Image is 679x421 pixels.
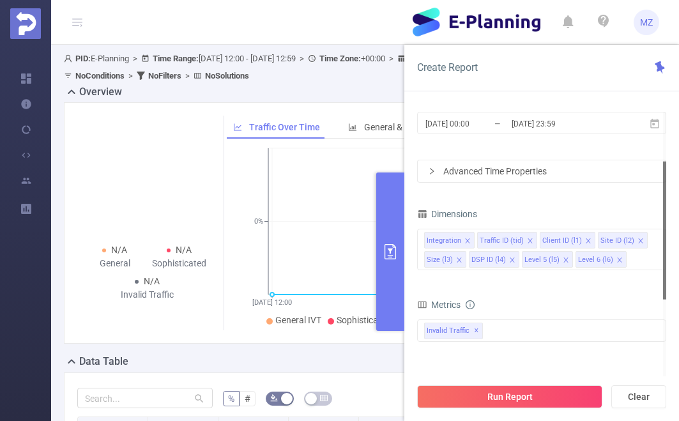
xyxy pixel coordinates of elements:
span: N/A [176,245,192,255]
span: % [228,394,234,404]
b: Time Zone: [319,54,361,63]
i: icon: table [320,394,328,402]
div: Size (l3) [427,252,453,268]
span: Conditions [431,372,488,382]
span: Metrics [417,300,461,310]
div: Invalid Traffic [115,288,179,302]
i: icon: user [64,54,75,63]
li: Level 5 (l5) [522,251,573,268]
i: icon: close [616,257,623,264]
span: Create Report [417,61,478,73]
span: ✕ [474,323,479,339]
b: No Conditions [75,71,125,80]
b: No Filters [148,71,181,80]
i: icon: close [563,257,569,264]
span: # [245,394,250,404]
b: PID: [75,54,91,63]
span: > [129,54,141,63]
i: icon: close [464,238,471,245]
i: icon: close [527,238,533,245]
input: Start date [424,115,528,132]
div: Traffic ID (tid) [480,233,524,249]
span: > [296,54,308,63]
h2: Data Table [79,354,128,369]
span: Dimensions [417,209,477,219]
span: > [181,71,194,80]
i: icon: bar-chart [348,123,357,132]
span: MZ [640,10,653,35]
span: Invalid Traffic [424,323,483,339]
b: Time Range: [153,54,199,63]
div: Client ID (l1) [542,233,582,249]
span: N/A [111,245,127,255]
i: icon: bg-colors [270,394,278,402]
div: General [82,257,147,270]
tspan: [DATE] 12:00 [252,298,292,307]
li: Integration [424,232,475,249]
i: icon: close [585,238,591,245]
li: Level 6 (l6) [576,251,627,268]
button: Run Report [417,385,602,408]
span: N/A [144,276,160,286]
li: Size (l3) [424,251,466,268]
i: icon: line-chart [233,123,242,132]
div: Sophisticated [147,257,211,270]
tspan: 0% [254,218,263,226]
span: > [385,54,397,63]
button: Clear [611,385,666,408]
li: Traffic ID (tid) [477,232,537,249]
span: E-Planning [DATE] 12:00 - [DATE] 12:59 +00:00 [64,54,597,80]
div: Level 6 (l6) [578,252,613,268]
input: Search... [77,388,213,408]
div: Level 5 (l5) [524,252,560,268]
i: icon: info-circle [466,300,475,309]
div: Site ID (l2) [600,233,634,249]
span: > [125,71,137,80]
i: icon: close [509,257,515,264]
li: Client ID (l1) [540,232,595,249]
i: icon: close [456,257,462,264]
div: icon: rightAdvanced Time Properties [418,160,666,182]
li: Site ID (l2) [598,232,648,249]
b: No Solutions [205,71,249,80]
h2: Overview [79,84,122,100]
span: Sophisticated IVT [337,315,406,325]
span: Traffic Over Time [249,122,320,132]
i: icon: close [637,238,644,245]
span: General IVT [275,315,321,325]
li: DSP ID (l4) [469,251,519,268]
img: Protected Media [10,8,41,39]
i: icon: right [428,167,436,175]
input: End date [510,115,614,132]
span: General & Sophisticated IVT by Category [364,122,524,132]
div: DSP ID (l4) [471,252,506,268]
div: Integration [427,233,461,249]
